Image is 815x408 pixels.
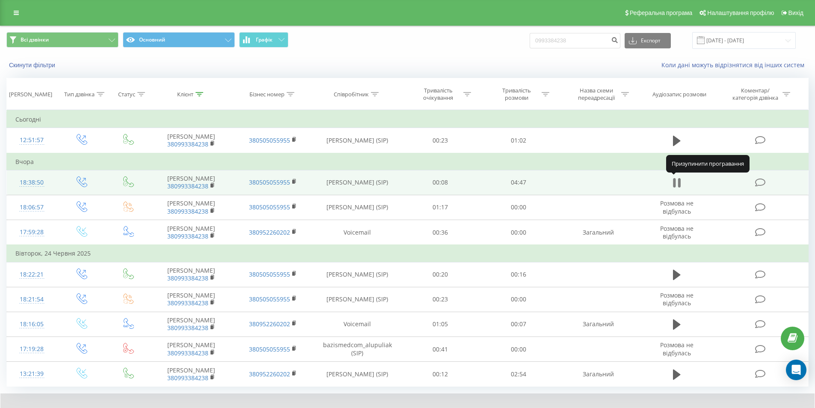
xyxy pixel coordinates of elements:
[480,170,558,195] td: 04:47
[660,341,693,357] span: Розмова не відбулась
[9,91,52,98] div: [PERSON_NAME]
[167,349,208,357] a: 380993384238
[167,140,208,148] a: 380993384238
[167,182,208,190] a: 380993384238
[64,91,95,98] div: Тип дзвінка
[249,228,290,236] a: 380952260202
[249,203,290,211] a: 380505055955
[15,199,48,216] div: 18:06:57
[21,36,49,43] span: Всі дзвінки
[151,128,232,153] td: [PERSON_NAME]
[530,33,620,48] input: Пошук за номером
[660,199,693,215] span: Розмова не відбулась
[401,337,480,362] td: 00:41
[177,91,193,98] div: Клієнт
[15,341,48,357] div: 17:19:28
[167,274,208,282] a: 380993384238
[151,170,232,195] td: [PERSON_NAME]
[660,224,693,240] span: Розмова не відбулась
[401,128,480,153] td: 00:23
[786,360,806,380] div: Open Intercom Messenger
[151,287,232,312] td: [PERSON_NAME]
[494,87,539,101] div: Тривалість розмови
[151,195,232,220] td: [PERSON_NAME]
[557,312,639,337] td: Загальний
[314,287,401,312] td: [PERSON_NAME] (SIP)
[401,170,480,195] td: 00:08
[123,32,235,48] button: Основний
[249,270,290,278] a: 380505055955
[249,320,290,328] a: 380952260202
[480,337,558,362] td: 00:00
[167,207,208,215] a: 380993384238
[314,337,401,362] td: bazismedcom_alupuliak (SIP)
[314,312,401,337] td: Voicemail
[666,155,750,172] div: Призупинити програвання
[788,9,803,16] span: Вихід
[557,220,639,245] td: Загальний
[334,91,369,98] div: Співробітник
[118,91,135,98] div: Статус
[239,32,288,48] button: Графік
[314,195,401,220] td: [PERSON_NAME] (SIP)
[401,195,480,220] td: 01:17
[661,61,809,69] a: Коли дані можуть відрізнятися вiд інших систем
[401,262,480,287] td: 00:20
[557,362,639,387] td: Загальний
[249,91,285,98] div: Бізнес номер
[15,366,48,382] div: 13:21:39
[314,220,401,245] td: Voicemail
[730,87,780,101] div: Коментар/категорія дзвінка
[480,195,558,220] td: 00:00
[256,37,273,43] span: Графік
[249,370,290,378] a: 380952260202
[7,111,809,128] td: Сьогодні
[15,316,48,333] div: 18:16:05
[480,287,558,312] td: 00:00
[480,220,558,245] td: 00:00
[249,178,290,186] a: 380505055955
[167,374,208,382] a: 380993384238
[480,262,558,287] td: 00:16
[15,174,48,191] div: 18:38:50
[151,220,232,245] td: [PERSON_NAME]
[480,362,558,387] td: 02:54
[314,128,401,153] td: [PERSON_NAME] (SIP)
[15,224,48,241] div: 17:59:28
[401,362,480,387] td: 00:12
[167,324,208,332] a: 380993384238
[652,91,706,98] div: Аудіозапис розмови
[249,345,290,353] a: 380505055955
[480,312,558,337] td: 00:07
[314,362,401,387] td: [PERSON_NAME] (SIP)
[151,312,232,337] td: [PERSON_NAME]
[625,33,671,48] button: Експорт
[314,170,401,195] td: [PERSON_NAME] (SIP)
[7,153,809,170] td: Вчора
[151,262,232,287] td: [PERSON_NAME]
[249,136,290,144] a: 380505055955
[573,87,619,101] div: Назва схеми переадресації
[415,87,461,101] div: Тривалість очікування
[15,291,48,308] div: 18:21:54
[401,220,480,245] td: 00:36
[167,299,208,307] a: 380993384238
[7,245,809,262] td: Вівторок, 24 Червня 2025
[6,32,119,48] button: Всі дзвінки
[151,362,232,387] td: [PERSON_NAME]
[480,128,558,153] td: 01:02
[314,262,401,287] td: [PERSON_NAME] (SIP)
[167,232,208,240] a: 380993384238
[401,312,480,337] td: 01:05
[707,9,774,16] span: Налаштування профілю
[249,295,290,303] a: 380505055955
[6,61,59,69] button: Скинути фільтри
[660,291,693,307] span: Розмова не відбулась
[15,266,48,283] div: 18:22:21
[401,287,480,312] td: 00:23
[630,9,693,16] span: Реферальна програма
[15,132,48,149] div: 12:51:57
[151,337,232,362] td: [PERSON_NAME]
